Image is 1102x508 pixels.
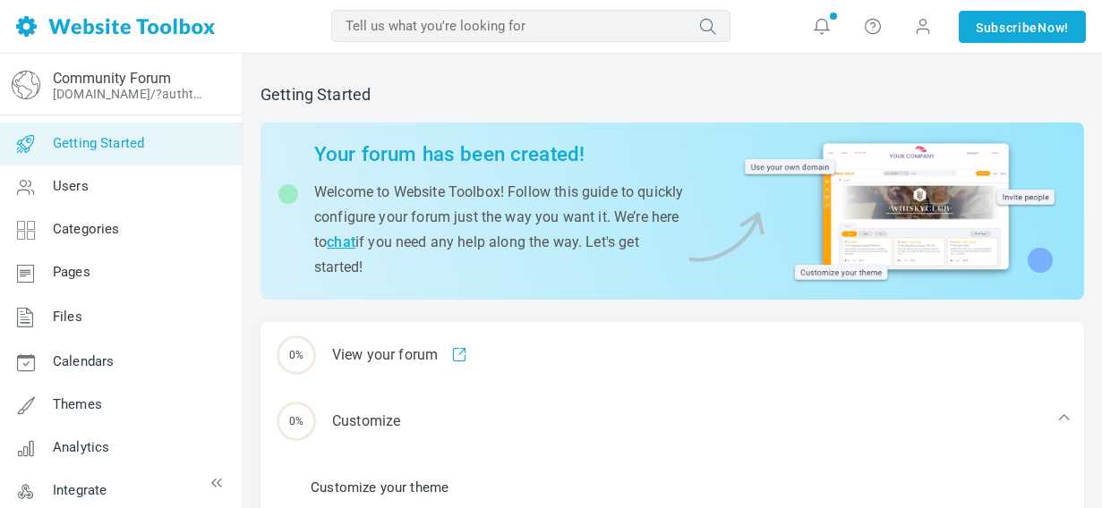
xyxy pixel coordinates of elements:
[53,264,90,280] span: Pages
[959,11,1086,43] a: SubscribeNow!
[311,478,448,497] a: Customize your theme
[53,353,114,369] span: Calendars
[261,322,1084,388] a: 0% View your forum
[53,135,144,151] span: Getting Started
[277,335,316,375] span: 0%
[261,85,1084,105] h2: Getting Started
[12,71,40,99] img: globe-icon.png
[53,396,102,412] span: Themes
[53,309,82,325] span: Files
[53,439,109,455] span: Analytics
[261,322,1084,388] div: View your forum
[53,178,89,194] span: Users
[53,87,209,101] a: [DOMAIN_NAME]/?authtoken=d9070eec79cbaa6ebeb269e46fcc5999&rememberMe=1
[261,388,1084,454] div: Customize
[314,142,684,166] h2: Your forum has been created!
[331,10,730,42] input: Tell us what you're looking for
[327,233,355,250] a: chat
[53,482,107,498] span: Integrate
[314,180,684,280] p: Welcome to Website Toolbox! Follow this guide to quickly configure your forum just the way you wa...
[53,221,120,237] span: Categories
[1038,18,1069,38] span: Now!
[277,402,316,441] span: 0%
[53,70,171,87] a: Community Forum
